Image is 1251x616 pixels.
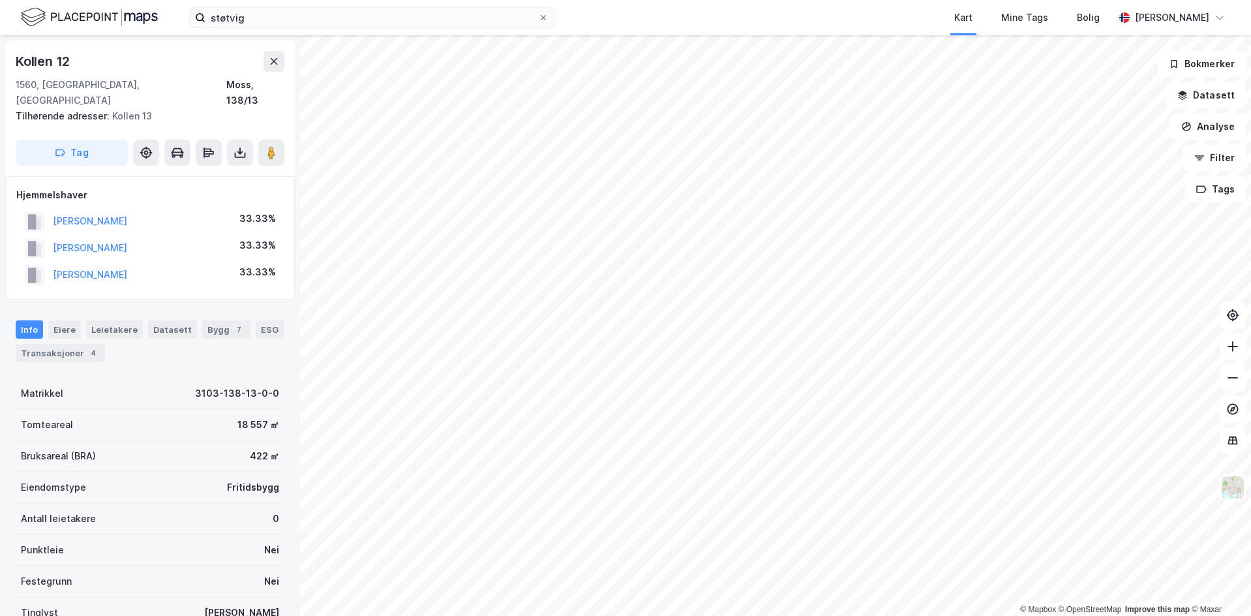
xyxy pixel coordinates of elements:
[21,542,64,558] div: Punktleie
[202,320,250,339] div: Bygg
[1125,605,1190,614] a: Improve this map
[21,417,73,433] div: Tomteareal
[21,480,86,495] div: Eiendomstype
[87,346,100,360] div: 4
[1059,605,1122,614] a: OpenStreetMap
[21,6,158,29] img: logo.f888ab2527a4732fd821a326f86c7f29.svg
[195,386,279,401] div: 3103-138-13-0-0
[21,574,72,589] div: Festegrunn
[21,448,96,464] div: Bruksareal (BRA)
[239,211,276,226] div: 33.33%
[1183,145,1246,171] button: Filter
[16,140,128,166] button: Tag
[16,344,105,362] div: Transaksjoner
[250,448,279,464] div: 422 ㎡
[232,323,245,336] div: 7
[21,511,96,527] div: Antall leietakere
[1020,605,1056,614] a: Mapbox
[21,386,63,401] div: Matrikkel
[16,187,284,203] div: Hjemmelshaver
[148,320,197,339] div: Datasett
[1158,51,1246,77] button: Bokmerker
[237,417,279,433] div: 18 557 ㎡
[227,480,279,495] div: Fritidsbygg
[16,77,226,108] div: 1560, [GEOGRAPHIC_DATA], [GEOGRAPHIC_DATA]
[16,320,43,339] div: Info
[1186,553,1251,616] iframe: Chat Widget
[16,51,72,72] div: Kollen 12
[954,10,972,25] div: Kart
[16,110,112,121] span: Tilhørende adresser:
[205,8,538,27] input: Søk på adresse, matrikkel, gårdeiere, leietakere eller personer
[1185,176,1246,202] button: Tags
[1001,10,1048,25] div: Mine Tags
[256,320,284,339] div: ESG
[16,108,274,124] div: Kollen 13
[239,238,276,253] div: 33.33%
[48,320,81,339] div: Eiere
[264,542,279,558] div: Nei
[1220,475,1245,500] img: Z
[226,77,284,108] div: Moss, 138/13
[1135,10,1209,25] div: [PERSON_NAME]
[273,511,279,527] div: 0
[1166,82,1246,108] button: Datasett
[86,320,143,339] div: Leietakere
[1170,114,1246,140] button: Analyse
[1077,10,1100,25] div: Bolig
[264,574,279,589] div: Nei
[239,264,276,280] div: 33.33%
